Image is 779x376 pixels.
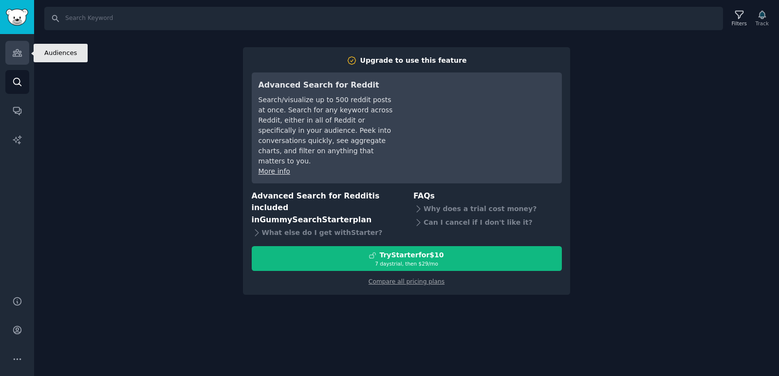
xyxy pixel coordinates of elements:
[44,7,723,30] input: Search Keyword
[732,20,747,27] div: Filters
[6,9,28,26] img: GummySearch logo
[409,79,555,152] iframe: YouTube video player
[252,260,561,267] div: 7 days trial, then $ 29 /mo
[413,190,562,202] h3: FAQs
[259,95,395,166] div: Search/visualize up to 500 reddit posts at once. Search for any keyword across Reddit, either in ...
[369,278,445,285] a: Compare all pricing plans
[413,215,562,229] div: Can I cancel if I don't like it?
[252,226,400,239] div: What else do I get with Starter ?
[413,202,562,215] div: Why does a trial cost money?
[379,250,444,260] div: Try Starter for $10
[259,79,395,91] h3: Advanced Search for Reddit
[252,246,562,271] button: TryStarterfor$107 daystrial, then $29/mo
[360,55,467,66] div: Upgrade to use this feature
[259,167,290,175] a: More info
[252,190,400,226] h3: Advanced Search for Reddit is included in plan
[260,215,352,224] span: GummySearch Starter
